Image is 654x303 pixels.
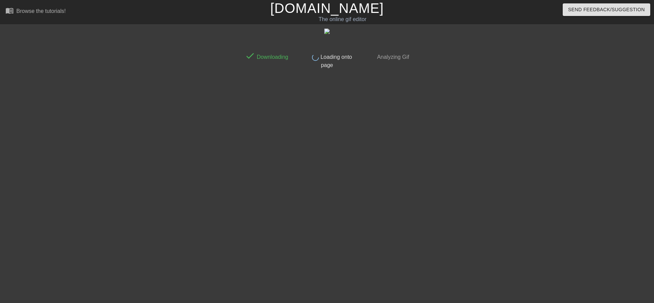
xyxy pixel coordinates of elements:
span: done [245,51,255,61]
span: Downloading [255,54,288,60]
a: Browse the tutorials! [5,6,66,17]
div: Browse the tutorials! [16,8,66,14]
span: Analyzing Gif [376,54,409,60]
span: Loading onto page [319,54,352,68]
span: menu_book [5,6,14,15]
span: Send Feedback/Suggestion [568,5,645,14]
img: 6HLhQ.gif [324,29,330,34]
button: Send Feedback/Suggestion [563,3,650,16]
div: The online gif editor [221,15,464,23]
a: [DOMAIN_NAME] [270,1,384,16]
